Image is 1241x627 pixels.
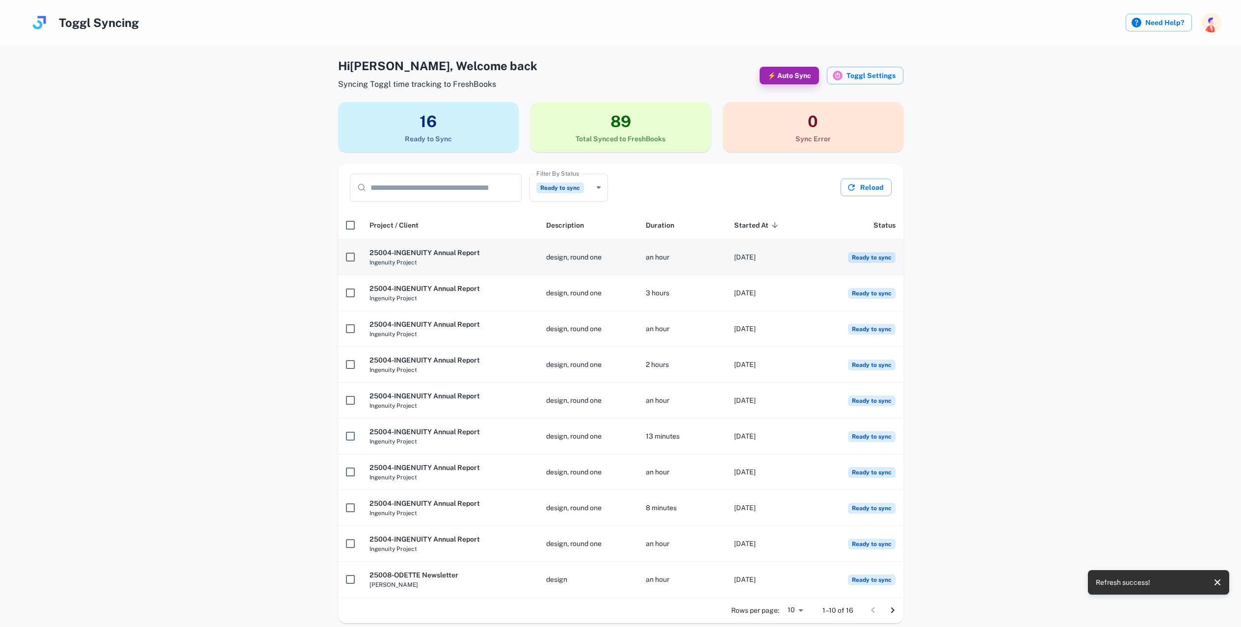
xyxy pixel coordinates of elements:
td: an hour [638,526,726,562]
button: Go to next page [883,601,902,620]
label: Need Help? [1126,14,1192,31]
span: Ready to sync [848,503,896,514]
span: Ingenuity Project [370,294,531,303]
td: design, round one [538,275,638,311]
span: Ready to sync [848,395,896,406]
span: Status [873,219,896,231]
p: Rows per page: [731,605,779,616]
h6: Sync Error [723,133,903,144]
div: scrollable content [338,211,903,598]
span: Project / Client [370,219,419,231]
h6: 25004-INGENUITY Annual Report [370,319,531,330]
td: an hour [638,239,726,275]
span: Ingenuity Project [370,401,531,410]
button: ⚡ Auto Sync [760,67,819,84]
h6: Total Synced to FreshBooks [530,133,711,144]
span: Started At [734,219,781,231]
button: Toggl iconToggl Settings [827,67,903,84]
span: Ready to sync [848,431,896,442]
span: Ingenuity Project [370,509,531,518]
span: Ready to sync [848,324,896,335]
td: design [538,562,638,598]
span: Ingenuity Project [370,366,531,374]
div: Ready to sync [529,174,608,202]
h6: Ready to Sync [338,133,519,144]
div: 10 [783,603,807,617]
td: design, round one [538,454,638,490]
td: design, round one [538,526,638,562]
p: 1–10 of 16 [822,605,853,616]
span: Ready to sync [848,252,896,263]
td: [DATE] [726,383,815,418]
span: [PERSON_NAME] [370,580,531,589]
td: [DATE] [726,311,815,347]
td: design, round one [538,239,638,275]
td: [DATE] [726,490,815,526]
td: [DATE] [726,454,815,490]
td: an hour [638,311,726,347]
h6: 25004-INGENUITY Annual Report [370,498,531,509]
td: [DATE] [726,275,815,311]
div: Refresh success! [1096,573,1150,592]
h6: 25004-INGENUITY Annual Report [370,426,531,437]
span: Syncing Toggl time tracking to FreshBooks [338,78,537,90]
span: Ingenuity Project [370,258,531,267]
h6: 25004-INGENUITY Annual Report [370,534,531,545]
span: Ready to sync [848,288,896,299]
h3: 0 [723,110,903,133]
button: close [1210,575,1225,590]
td: design, round one [538,347,638,383]
td: design, round one [538,418,638,454]
img: photoURL [1202,13,1221,32]
button: Reload [841,179,892,196]
h6: 25004-INGENUITY Annual Report [370,462,531,473]
td: 13 minutes [638,418,726,454]
h3: 89 [530,110,711,133]
td: design, round one [538,490,638,526]
h6: 25004-INGENUITY Annual Report [370,391,531,401]
td: [DATE] [726,347,815,383]
td: [DATE] [726,418,815,454]
img: Toggl icon [833,71,843,80]
h6: 25008-ODETTE Newsletter [370,570,531,580]
td: 8 minutes [638,490,726,526]
span: Ready to sync [848,467,896,478]
td: [DATE] [726,562,815,598]
span: Duration [646,219,674,231]
td: 2 hours [638,347,726,383]
h6: 25004-INGENUITY Annual Report [370,247,531,258]
span: Description [546,219,584,231]
td: design, round one [538,311,638,347]
h4: Toggl Syncing [59,14,139,31]
span: Ingenuity Project [370,330,531,339]
span: Ready to sync [848,539,896,549]
span: Ready to sync [848,575,896,585]
h6: 25004-INGENUITY Annual Report [370,355,531,366]
td: 3 hours [638,275,726,311]
h3: 16 [338,110,519,133]
img: logo.svg [29,13,49,32]
td: design, round one [538,383,638,418]
td: [DATE] [726,526,815,562]
label: Filter By Status [536,169,579,178]
span: Ingenuity Project [370,437,531,446]
td: [DATE] [726,239,815,275]
td: an hour [638,562,726,598]
span: Ingenuity Project [370,473,531,482]
span: Ready to sync [848,360,896,370]
span: Ready to sync [536,183,584,193]
h6: 25004-INGENUITY Annual Report [370,283,531,294]
td: an hour [638,383,726,418]
span: Ingenuity Project [370,545,531,553]
h4: Hi [PERSON_NAME] , Welcome back [338,57,537,75]
td: an hour [638,454,726,490]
